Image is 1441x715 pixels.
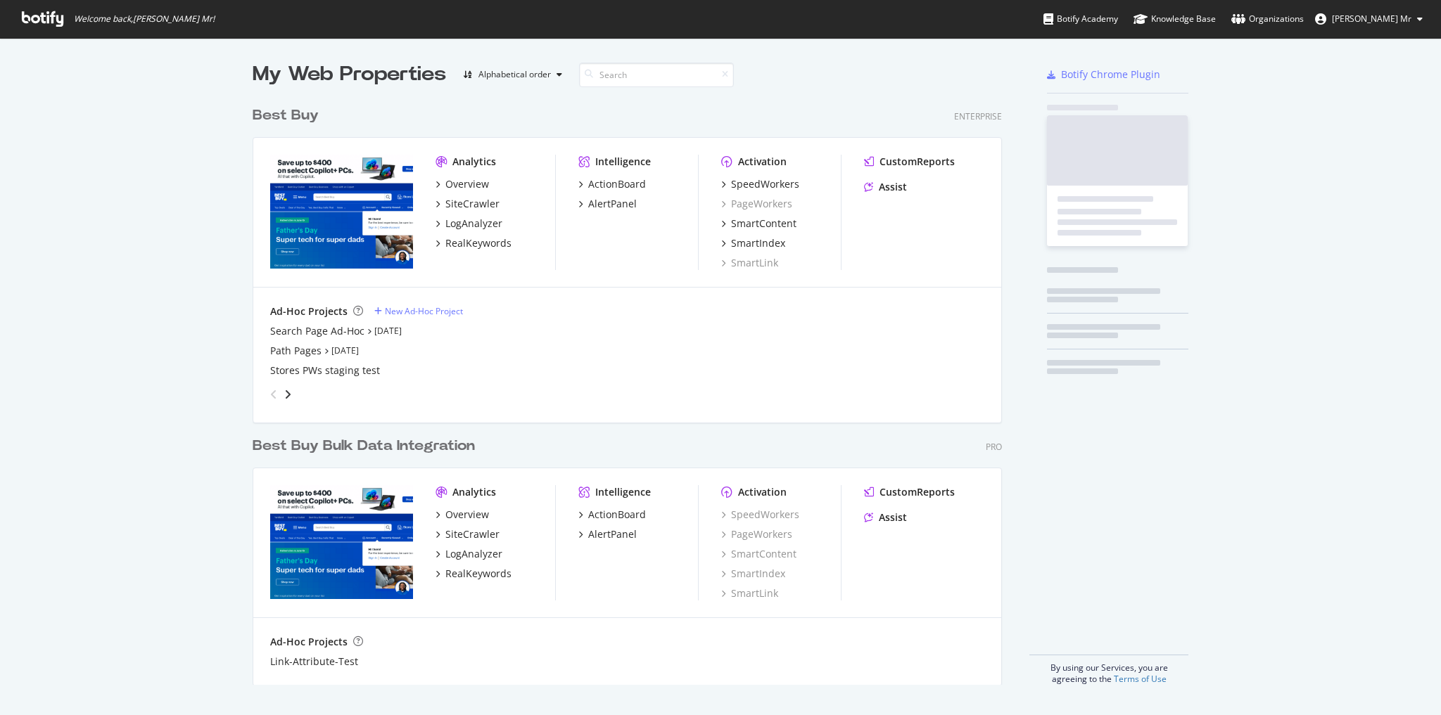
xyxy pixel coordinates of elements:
div: AlertPanel [588,527,637,541]
div: Organizations [1231,12,1304,26]
input: Search [579,63,734,87]
div: Ad-Hoc Projects [270,304,348,318]
a: SmartLink [721,256,778,270]
a: PageWorkers [721,527,792,541]
a: SpeedWorkers [721,177,799,191]
div: Best Buy [253,105,319,126]
div: Overview [445,508,489,522]
a: PageWorkers [721,197,792,211]
div: Analytics [452,155,496,169]
a: ActionBoard [578,508,646,522]
a: RealKeywords [436,567,512,581]
a: SiteCrawler [436,197,500,211]
a: CustomReports [864,485,955,499]
a: LogAnalyzer [436,547,502,561]
div: Botify Academy [1043,12,1118,26]
a: Overview [436,177,489,191]
a: SmartContent [721,547,796,561]
div: LogAnalyzer [445,547,502,561]
div: CustomReports [880,155,955,169]
a: SmartContent [721,217,796,231]
div: RealKeywords [445,567,512,581]
div: RealKeywords [445,236,512,250]
div: Ad-Hoc Projects [270,635,348,649]
a: ActionBoard [578,177,646,191]
div: LogAnalyzer [445,217,502,231]
a: [DATE] [374,325,402,337]
div: By using our Services, you are agreeing to the [1029,655,1188,685]
button: [PERSON_NAME] Mr [1304,8,1434,30]
a: Assist [864,180,907,194]
div: angle-right [283,387,293,401]
a: [DATE] [331,344,359,356]
a: SmartLink [721,586,778,600]
div: grid [253,89,1013,685]
a: Terms of Use [1114,673,1167,685]
div: AlertPanel [588,197,637,211]
div: SiteCrawler [445,527,500,541]
div: SmartContent [731,217,796,231]
div: ActionBoard [588,508,646,522]
div: Activation [738,485,787,499]
a: Path Pages [270,344,322,358]
a: SmartIndex [721,567,785,581]
a: CustomReports [864,155,955,169]
a: SmartIndex [721,236,785,250]
div: Botify Chrome Plugin [1061,67,1160,82]
a: New Ad-Hoc Project [374,305,463,317]
div: Best Buy Bulk Data Integration [253,436,475,456]
div: angle-left [265,383,283,406]
img: www.bestbuysecondary.com [270,485,413,599]
a: AlertPanel [578,197,637,211]
div: Pro [986,441,1002,453]
img: bestbuy.com [270,155,413,269]
div: SpeedWorkers [731,177,799,191]
button: Alphabetical order [457,63,568,86]
div: Overview [445,177,489,191]
div: New Ad-Hoc Project [385,305,463,317]
div: ActionBoard [588,177,646,191]
div: Intelligence [595,485,651,499]
a: Botify Chrome Plugin [1047,67,1160,82]
div: Assist [879,180,907,194]
div: Activation [738,155,787,169]
div: My Web Properties [253,60,446,89]
div: Analytics [452,485,496,499]
a: Overview [436,508,489,522]
div: Intelligence [595,155,651,169]
a: Best Buy [253,105,324,126]
div: Enterprise [954,110,1002,122]
a: SiteCrawler [436,527,500,541]
a: SpeedWorkers [721,508,799,522]
a: Link-Attribute-Test [270,655,358,669]
div: Knowledge Base [1134,12,1216,26]
a: Search Page Ad-Hoc [270,324,364,338]
div: SiteCrawler [445,197,500,211]
a: Best Buy Bulk Data Integration [253,436,481,456]
div: Assist [879,510,907,524]
span: Welcome back, [PERSON_NAME] Mr ! [74,13,215,25]
div: CustomReports [880,485,955,499]
span: Rob Mr [1332,13,1411,25]
a: RealKeywords [436,236,512,250]
a: Stores PWs staging test [270,363,380,378]
a: LogAnalyzer [436,217,502,231]
div: SmartIndex [731,236,785,250]
div: Alphabetical order [478,70,551,79]
a: AlertPanel [578,527,637,541]
a: Assist [864,510,907,524]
